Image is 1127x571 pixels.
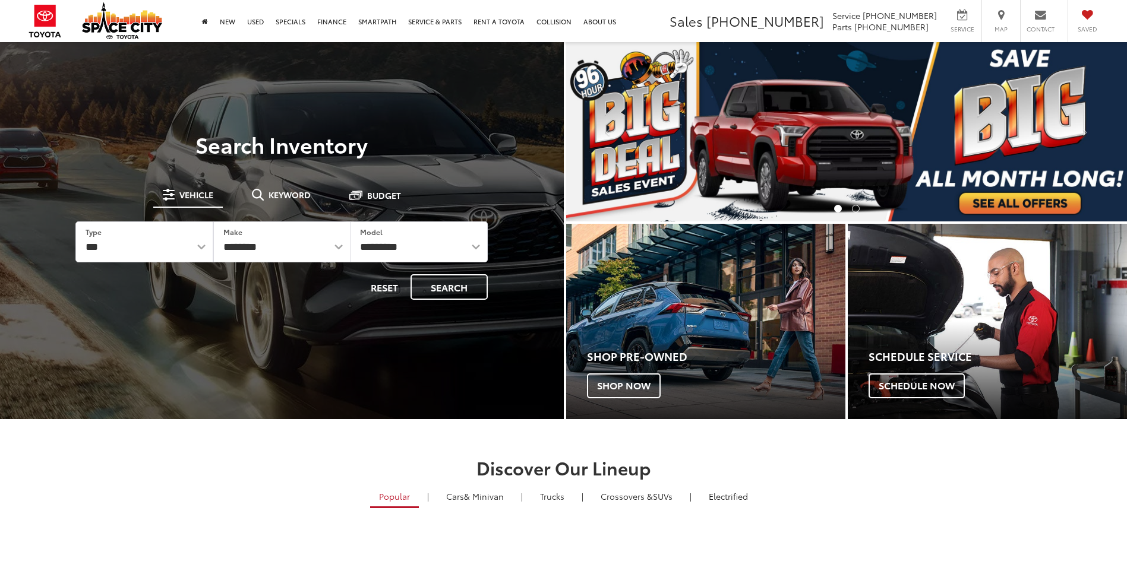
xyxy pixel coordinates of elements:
li: Go to slide number 1. [834,205,842,212]
button: Reset [361,274,408,300]
a: Schedule Service Schedule Now [848,224,1127,419]
span: Sales [670,11,703,30]
span: Contact [1027,25,1055,33]
h3: Search Inventory [50,132,514,156]
span: [PHONE_NUMBER] [854,21,929,33]
span: [PHONE_NUMBER] [863,9,937,21]
li: | [579,490,586,502]
label: Model [360,227,383,237]
span: Saved [1074,25,1100,33]
a: SUVs [592,486,681,506]
a: Trucks [531,486,573,506]
li: Go to slide number 2. [852,205,860,212]
span: Service [949,25,976,33]
label: Make [223,227,242,237]
span: Schedule Now [869,373,965,398]
button: Search [411,274,488,300]
h2: Discover Our Lineup [145,458,983,477]
label: Type [86,227,102,237]
span: Crossovers & [601,490,653,502]
a: Cars [437,486,513,506]
li: | [687,490,694,502]
li: | [518,490,526,502]
span: Service [832,9,860,21]
span: Keyword [269,191,311,199]
li: | [424,490,432,502]
span: Budget [367,191,401,199]
span: & Minivan [464,490,504,502]
span: Map [988,25,1014,33]
span: [PHONE_NUMBER] [706,11,824,30]
span: Vehicle [179,191,213,199]
a: Shop Pre-Owned Shop Now [566,224,845,419]
a: Electrified [700,486,757,506]
button: Click to view next picture. [1043,66,1127,198]
span: Parts [832,21,852,33]
a: Popular [370,486,419,508]
button: Click to view previous picture. [566,66,651,198]
h4: Schedule Service [869,351,1127,363]
span: Shop Now [587,373,661,398]
h4: Shop Pre-Owned [587,351,845,363]
img: Space City Toyota [82,2,162,39]
div: Toyota [848,224,1127,419]
div: Toyota [566,224,845,419]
